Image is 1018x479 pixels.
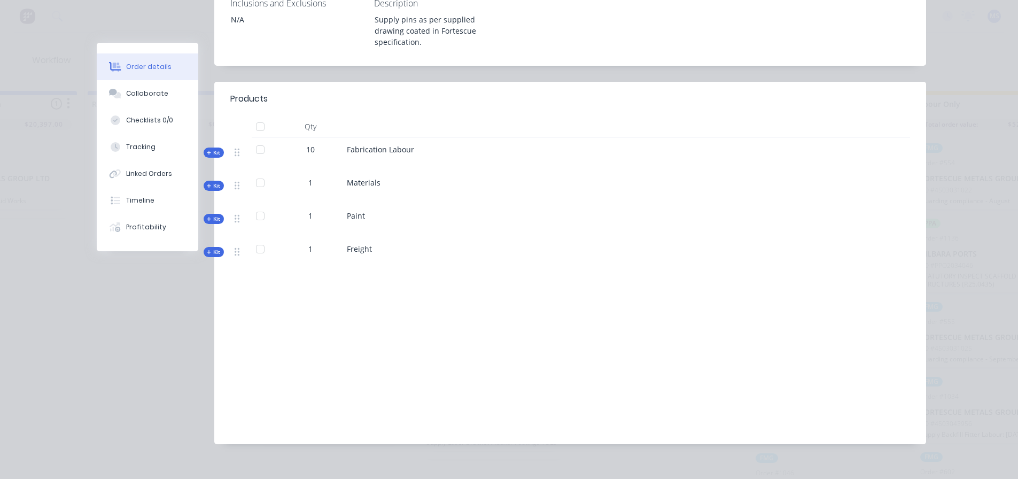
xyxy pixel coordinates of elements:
[207,182,221,190] span: Kit
[97,107,198,134] button: Checklists 0/0
[308,210,313,221] span: 1
[97,134,198,160] button: Tracking
[230,92,268,105] div: Products
[306,144,315,155] span: 10
[126,89,168,98] div: Collaborate
[207,248,221,256] span: Kit
[97,53,198,80] button: Order details
[126,222,166,232] div: Profitability
[126,169,172,179] div: Linked Orders
[204,148,224,158] div: Kit
[347,211,365,221] span: Paint
[97,160,198,187] button: Linked Orders
[366,12,500,50] div: Supply pins as per supplied drawing coated in Fortescue specification.
[97,187,198,214] button: Timeline
[347,177,380,188] span: Materials
[126,142,156,152] div: Tracking
[97,214,198,241] button: Profitability
[207,215,221,223] span: Kit
[126,196,154,205] div: Timeline
[204,247,224,257] div: Kit
[204,181,224,191] div: Kit
[204,214,224,224] div: Kit
[126,62,172,72] div: Order details
[347,244,372,254] span: Freight
[308,177,313,188] span: 1
[222,12,356,27] div: N/A
[97,80,198,107] button: Collaborate
[347,144,414,154] span: Fabrication Labour
[207,149,221,157] span: Kit
[126,115,173,125] div: Checklists 0/0
[308,243,313,254] span: 1
[278,116,343,137] div: Qty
